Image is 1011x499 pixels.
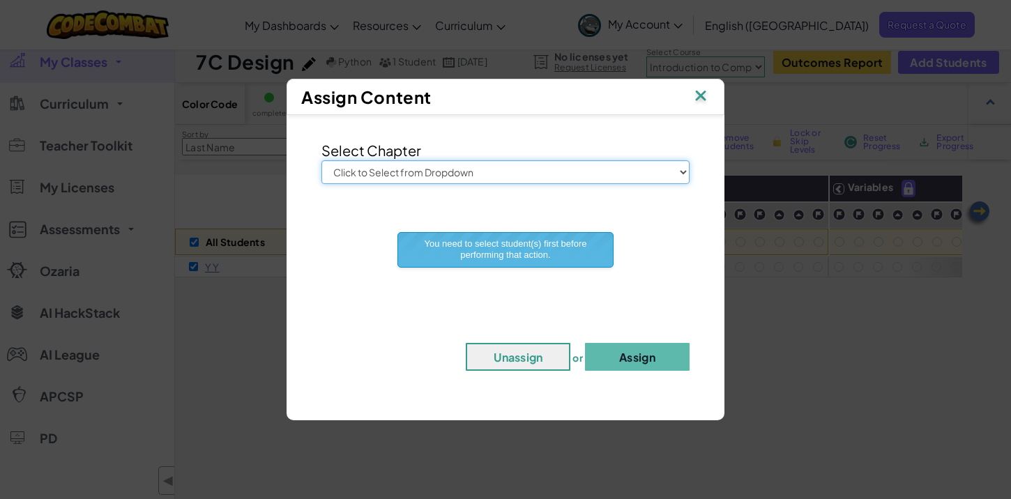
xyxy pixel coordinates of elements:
button: Unassign [466,343,570,371]
button: Assign [585,343,690,371]
span: You need to select student(s) first before performing that action. [425,238,587,260]
span: Select Chapter [321,141,421,159]
img: IconClose.svg [692,86,710,107]
span: or [572,351,583,364]
span: Assign Content [301,86,432,107]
